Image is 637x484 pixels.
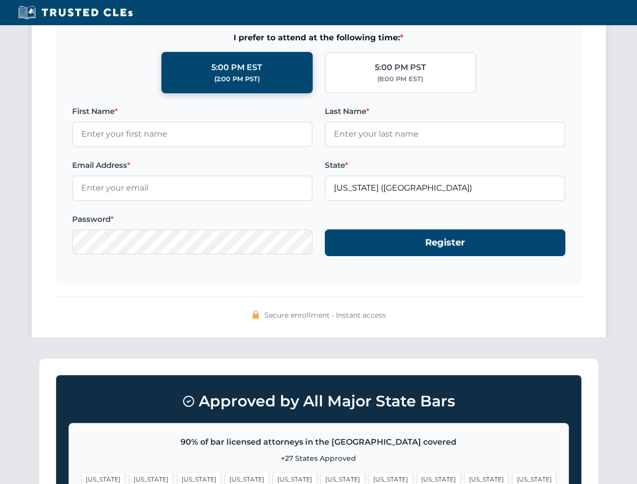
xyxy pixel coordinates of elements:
[72,159,313,171] label: Email Address
[214,74,260,84] div: (2:00 PM PST)
[325,122,565,147] input: Enter your last name
[211,61,262,74] div: 5:00 PM EST
[15,5,136,20] img: Trusted CLEs
[325,229,565,256] button: Register
[72,175,313,201] input: Enter your email
[72,31,565,44] span: I prefer to attend at the following time:
[375,61,426,74] div: 5:00 PM PST
[72,105,313,117] label: First Name
[72,213,313,225] label: Password
[264,310,386,321] span: Secure enrollment • Instant access
[325,175,565,201] input: Florida (FL)
[81,436,556,449] p: 90% of bar licensed attorneys in the [GEOGRAPHIC_DATA] covered
[252,311,260,319] img: 🔒
[377,74,423,84] div: (8:00 PM EST)
[69,388,569,415] h3: Approved by All Major State Bars
[72,122,313,147] input: Enter your first name
[325,159,565,171] label: State
[325,105,565,117] label: Last Name
[81,453,556,464] p: +27 States Approved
